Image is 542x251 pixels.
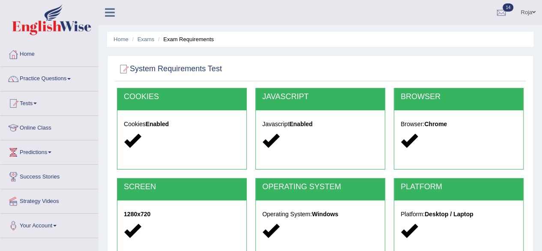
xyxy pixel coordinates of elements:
[0,67,98,88] a: Practice Questions
[124,183,240,191] h2: SCREEN
[124,93,240,101] h2: COOKIES
[401,211,517,218] h5: Platform:
[146,121,169,127] strong: Enabled
[0,91,98,113] a: Tests
[262,93,378,101] h2: JAVASCRIPT
[138,36,155,42] a: Exams
[312,211,338,218] strong: Windows
[0,165,98,186] a: Success Stories
[289,121,312,127] strong: Enabled
[401,121,517,127] h5: Browser:
[425,211,473,218] strong: Desktop / Laptop
[124,121,240,127] h5: Cookies
[262,211,378,218] h5: Operating System:
[401,183,517,191] h2: PLATFORM
[0,214,98,235] a: Your Account
[503,3,513,12] span: 14
[117,63,222,76] h2: System Requirements Test
[262,121,378,127] h5: Javascript
[0,189,98,211] a: Strategy Videos
[0,140,98,162] a: Predictions
[262,183,378,191] h2: OPERATING SYSTEM
[401,93,517,101] h2: BROWSER
[124,211,150,218] strong: 1280x720
[0,116,98,137] a: Online Class
[156,35,214,43] li: Exam Requirements
[424,121,447,127] strong: Chrome
[114,36,129,42] a: Home
[0,42,98,64] a: Home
